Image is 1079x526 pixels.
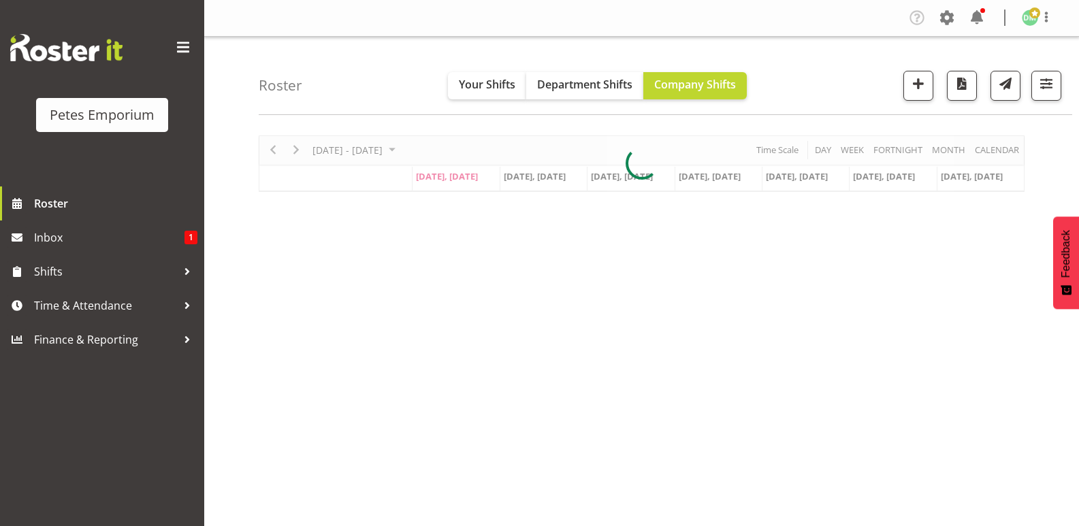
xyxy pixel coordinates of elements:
[34,193,197,214] span: Roster
[654,77,736,92] span: Company Shifts
[459,77,515,92] span: Your Shifts
[991,71,1020,101] button: Send a list of all shifts for the selected filtered period to all rostered employees.
[259,78,302,93] h4: Roster
[34,329,177,350] span: Finance & Reporting
[643,72,747,99] button: Company Shifts
[34,295,177,316] span: Time & Attendance
[448,72,526,99] button: Your Shifts
[1060,230,1072,278] span: Feedback
[34,261,177,282] span: Shifts
[537,77,632,92] span: Department Shifts
[50,105,155,125] div: Petes Emporium
[1031,71,1061,101] button: Filter Shifts
[1053,216,1079,309] button: Feedback - Show survey
[184,231,197,244] span: 1
[10,34,123,61] img: Rosterit website logo
[903,71,933,101] button: Add a new shift
[34,227,184,248] span: Inbox
[526,72,643,99] button: Department Shifts
[1022,10,1038,26] img: david-mcauley697.jpg
[947,71,977,101] button: Download a PDF of the roster according to the set date range.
